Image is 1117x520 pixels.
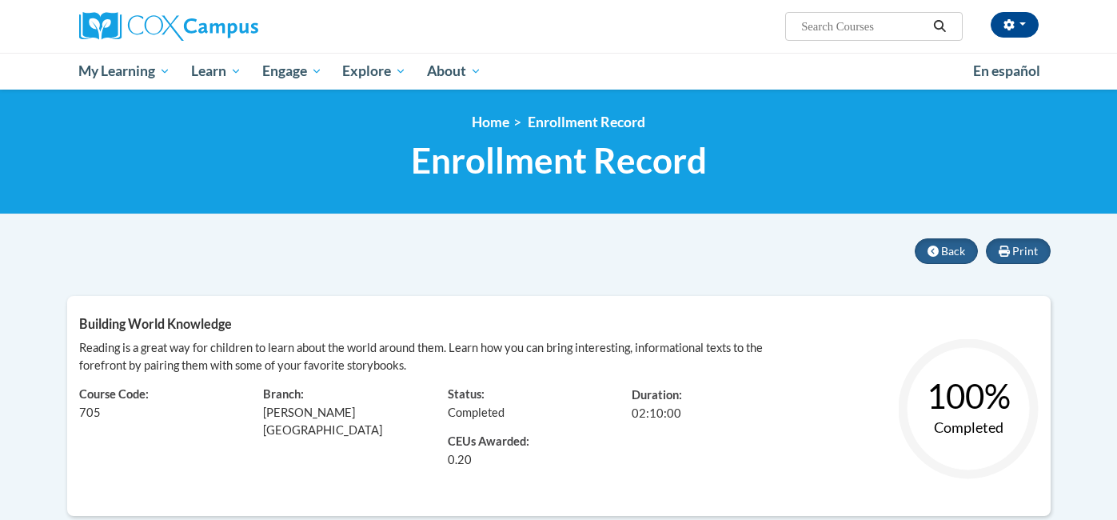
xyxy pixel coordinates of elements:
span: 0.20 [448,451,472,469]
button: Print [986,238,1051,264]
a: Learn [181,53,252,90]
span: Reading is a great way for children to learn about the world around them. Learn how you can bring... [79,341,763,372]
button: Account Settings [991,12,1039,38]
a: En español [963,54,1051,88]
span: Learn [191,62,241,81]
span: En español [973,62,1040,79]
button: Back [915,238,978,264]
span: Enrollment Record [528,114,645,130]
span: Engage [262,62,322,81]
span: Enrollment Record [411,139,707,182]
span: Print [1012,244,1038,258]
span: Explore [342,62,406,81]
a: Explore [332,53,417,90]
input: Search Courses [800,17,928,36]
span: About [427,62,481,81]
a: Engage [252,53,333,90]
span: Building World Knowledge [79,316,232,331]
div: Main menu [55,53,1063,90]
button: Search [928,17,951,36]
span: Completed [448,406,505,419]
text: Completed [933,418,1003,436]
span: Branch: [263,387,304,401]
a: My Learning [69,53,182,90]
span: CEUs Awarded: [448,434,608,451]
span: [PERSON_NAME][GEOGRAPHIC_DATA] [263,406,382,437]
span: Duration: [632,388,682,402]
text: 100% [926,376,1010,416]
span: 02:10:00 [632,406,681,420]
img: Cox Campus [79,12,258,41]
a: About [417,53,492,90]
span: My Learning [78,62,170,81]
span: Back [941,244,965,258]
span: Status: [448,387,485,401]
a: Home [472,114,509,130]
span: Course Code: [79,387,149,401]
a: Cox Campus [79,12,383,41]
span: 705 [79,406,101,419]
